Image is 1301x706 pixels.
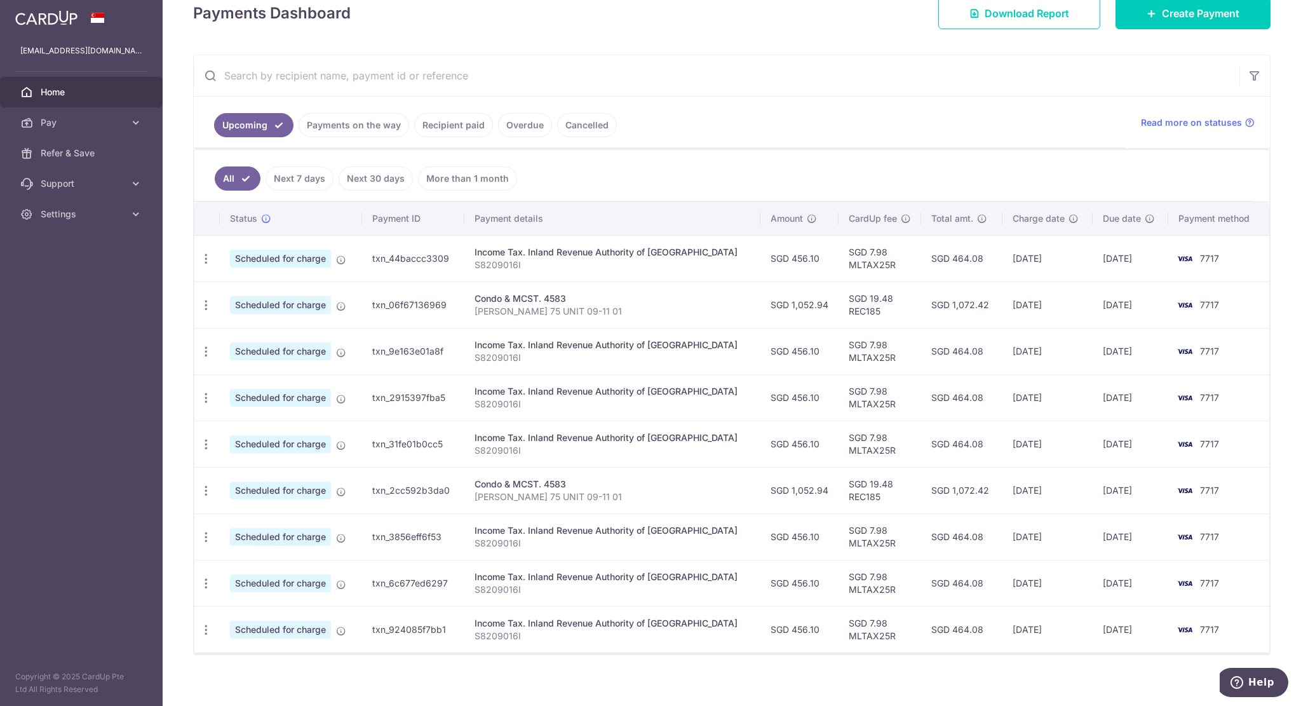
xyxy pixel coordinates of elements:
[475,491,750,503] p: [PERSON_NAME] 75 UNIT 09-11 01
[1172,344,1197,359] img: Bank Card
[475,524,750,537] div: Income Tax. Inland Revenue Authority of [GEOGRAPHIC_DATA]
[1172,251,1197,266] img: Bank Card
[1200,624,1219,635] span: 7717
[1141,116,1255,129] a: Read more on statuses
[760,513,839,560] td: SGD 456.10
[1013,212,1065,225] span: Charge date
[1002,513,1093,560] td: [DATE]
[41,147,125,160] span: Refer & Save
[921,374,1002,421] td: SGD 464.08
[1162,6,1239,21] span: Create Payment
[475,385,750,398] div: Income Tax. Inland Revenue Authority of [GEOGRAPHIC_DATA]
[362,513,464,560] td: txn_3856eff6f53
[1200,253,1219,264] span: 7717
[1093,467,1168,513] td: [DATE]
[475,431,750,444] div: Income Tax. Inland Revenue Authority of [GEOGRAPHIC_DATA]
[475,630,750,642] p: S8209016I
[475,444,750,457] p: S8209016I
[921,235,1002,282] td: SGD 464.08
[475,339,750,351] div: Income Tax. Inland Revenue Authority of [GEOGRAPHIC_DATA]
[475,398,750,411] p: S8209016I
[1200,438,1219,449] span: 7717
[194,55,1239,96] input: Search by recipient name, payment id or reference
[1172,483,1197,498] img: Bank Card
[1200,299,1219,310] span: 7717
[1093,560,1168,606] td: [DATE]
[475,571,750,583] div: Income Tax. Inland Revenue Authority of [GEOGRAPHIC_DATA]
[760,282,839,328] td: SGD 1,052.94
[230,389,331,407] span: Scheduled for charge
[760,606,839,653] td: SGD 456.10
[362,467,464,513] td: txn_2cc592b3da0
[475,292,750,305] div: Condo & MCST. 4583
[1002,374,1093,421] td: [DATE]
[1002,560,1093,606] td: [DATE]
[1172,622,1197,637] img: Bank Card
[475,351,750,364] p: S8209016I
[985,6,1069,21] span: Download Report
[15,10,78,25] img: CardUp
[760,467,839,513] td: SGD 1,052.94
[1093,328,1168,374] td: [DATE]
[839,328,921,374] td: SGD 7.98 MLTAX25R
[214,113,293,137] a: Upcoming
[1200,346,1219,356] span: 7717
[839,374,921,421] td: SGD 7.98 MLTAX25R
[41,116,125,129] span: Pay
[41,177,125,190] span: Support
[1093,235,1168,282] td: [DATE]
[1200,392,1219,403] span: 7717
[839,235,921,282] td: SGD 7.98 MLTAX25R
[20,44,142,57] p: [EMAIL_ADDRESS][DOMAIN_NAME]
[475,246,750,259] div: Income Tax. Inland Revenue Authority of [GEOGRAPHIC_DATA]
[921,513,1002,560] td: SGD 464.08
[230,574,331,592] span: Scheduled for charge
[1093,513,1168,560] td: [DATE]
[215,166,260,191] a: All
[266,166,334,191] a: Next 7 days
[760,374,839,421] td: SGD 456.10
[1093,606,1168,653] td: [DATE]
[921,560,1002,606] td: SGD 464.08
[1172,297,1197,313] img: Bank Card
[849,212,897,225] span: CardUp fee
[1093,282,1168,328] td: [DATE]
[1172,437,1197,452] img: Bank Card
[1002,235,1093,282] td: [DATE]
[931,212,973,225] span: Total amt.
[475,617,750,630] div: Income Tax. Inland Revenue Authority of [GEOGRAPHIC_DATA]
[230,250,331,268] span: Scheduled for charge
[1172,529,1197,545] img: Bank Card
[760,328,839,374] td: SGD 456.10
[414,113,493,137] a: Recipient paid
[1200,578,1219,588] span: 7717
[362,560,464,606] td: txn_6c677ed6297
[839,421,921,467] td: SGD 7.98 MLTAX25R
[230,212,257,225] span: Status
[839,560,921,606] td: SGD 7.98 MLTAX25R
[1002,467,1093,513] td: [DATE]
[339,166,413,191] a: Next 30 days
[921,421,1002,467] td: SGD 464.08
[362,282,464,328] td: txn_06f67136969
[475,305,750,318] p: [PERSON_NAME] 75 UNIT 09-11 01
[1141,116,1242,129] span: Read more on statuses
[1002,421,1093,467] td: [DATE]
[1093,374,1168,421] td: [DATE]
[921,467,1002,513] td: SGD 1,072.42
[771,212,803,225] span: Amount
[1220,668,1288,700] iframe: Opens a widget where you can find more information
[475,583,750,596] p: S8209016I
[1002,606,1093,653] td: [DATE]
[475,259,750,271] p: S8209016I
[921,282,1002,328] td: SGD 1,072.42
[362,374,464,421] td: txn_2915397fba5
[41,86,125,98] span: Home
[475,478,750,491] div: Condo & MCST. 4583
[1002,282,1093,328] td: [DATE]
[839,282,921,328] td: SGD 19.48 REC185
[1168,202,1269,235] th: Payment method
[362,606,464,653] td: txn_924085f7bb1
[362,202,464,235] th: Payment ID
[475,537,750,550] p: S8209016I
